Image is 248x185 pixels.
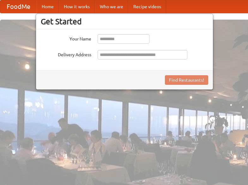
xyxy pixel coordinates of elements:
[41,50,91,58] label: Delivery Address
[59,0,95,13] a: How it works
[0,0,37,13] a: FoodMe
[41,17,208,26] h3: Get Started
[41,34,91,42] label: Your Name
[165,75,208,85] button: Find Restaurants!
[95,0,128,13] a: Who we are
[37,0,59,13] a: Home
[128,0,166,13] a: Recipe videos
